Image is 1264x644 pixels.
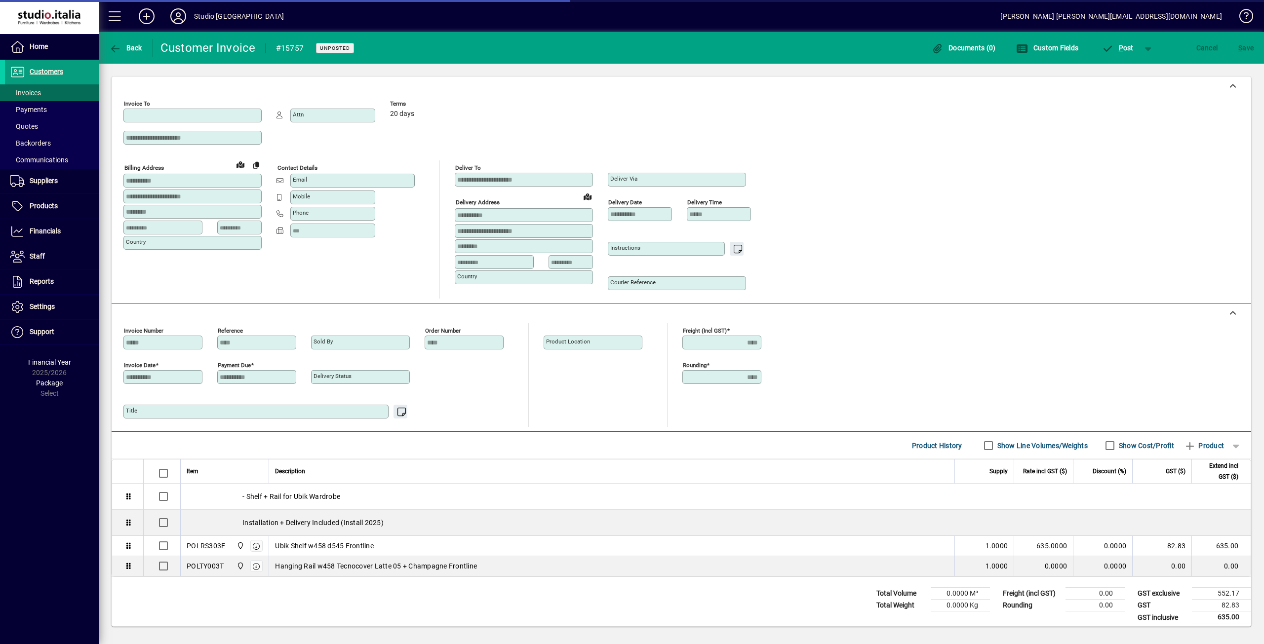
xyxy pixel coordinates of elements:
button: Custom Fields [1014,39,1081,57]
span: Back [109,44,142,52]
mat-label: Payment due [218,362,251,369]
a: Quotes [5,118,99,135]
span: Unposted [320,45,350,51]
a: Knowledge Base [1232,2,1252,34]
span: Ubik Shelf w458 d545 Frontline [275,541,374,551]
span: Package [36,379,63,387]
span: GST ($) [1166,466,1185,477]
div: POLRS303E [187,541,225,551]
button: Profile [162,7,194,25]
mat-label: Title [126,407,137,414]
div: POLTY003T [187,561,224,571]
span: Products [30,202,58,210]
td: 0.00 [1132,556,1191,576]
td: Freight (incl GST) [998,588,1066,600]
mat-label: Delivery status [314,373,352,379]
span: 1.0000 [986,561,1008,571]
span: Nugent Street [234,561,245,571]
app-page-header-button: Back [99,39,153,57]
a: Invoices [5,84,99,101]
mat-label: Deliver To [455,164,481,171]
td: 0.0000 Kg [931,600,990,611]
button: Documents (0) [929,39,998,57]
a: View on map [580,189,595,204]
td: Rounding [998,600,1066,611]
mat-label: Deliver via [610,175,637,182]
div: 0.0000 [1020,561,1067,571]
span: Discount (%) [1093,466,1126,477]
mat-label: Country [457,273,477,280]
span: Description [275,466,305,477]
span: Support [30,328,54,336]
td: Total Volume [871,588,931,600]
mat-label: Courier Reference [610,279,656,286]
td: GST [1133,600,1192,611]
button: Post [1097,39,1139,57]
mat-label: Freight (incl GST) [683,327,727,334]
span: Custom Fields [1016,44,1078,52]
td: 0.0000 [1073,556,1132,576]
div: Studio [GEOGRAPHIC_DATA] [194,8,284,24]
td: 82.83 [1132,536,1191,556]
span: Invoices [10,89,41,97]
mat-label: Order number [425,327,461,334]
a: View on map [233,156,248,172]
button: Product History [908,437,966,455]
label: Show Line Volumes/Weights [995,441,1088,451]
a: Suppliers [5,169,99,193]
mat-label: Product location [546,338,590,345]
a: Home [5,35,99,59]
span: Product [1184,438,1224,454]
a: Backorders [5,135,99,152]
span: Reports [30,277,54,285]
span: Item [187,466,198,477]
td: Total Weight [871,600,931,611]
mat-label: Invoice number [124,327,163,334]
span: Suppliers [30,177,58,185]
mat-label: Attn [293,111,304,118]
span: Product History [912,438,962,454]
span: Nugent Street [234,540,245,551]
button: Back [107,39,145,57]
span: 1.0000 [986,541,1008,551]
mat-label: Phone [293,209,309,216]
mat-label: Invoice date [124,362,156,369]
span: 20 days [390,110,414,118]
button: Save [1236,39,1256,57]
a: Financials [5,219,99,244]
span: Payments [10,106,47,114]
span: Staff [30,252,45,260]
button: Add [131,7,162,25]
mat-label: Instructions [610,244,640,251]
span: Financials [30,227,61,235]
mat-label: Email [293,176,307,183]
a: Payments [5,101,99,118]
a: Staff [5,244,99,269]
span: Terms [390,101,449,107]
td: 0.0000 M³ [931,588,990,600]
span: Customers [30,68,63,76]
mat-label: Country [126,238,146,245]
td: 0.0000 [1073,536,1132,556]
div: Customer Invoice [160,40,256,56]
mat-label: Delivery time [687,199,722,206]
a: Products [5,194,99,219]
td: 82.83 [1192,600,1251,611]
label: Show Cost/Profit [1117,441,1174,451]
td: 635.00 [1191,536,1251,556]
span: Financial Year [28,358,71,366]
button: Copy to Delivery address [248,157,264,173]
a: Settings [5,295,99,319]
mat-label: Reference [218,327,243,334]
td: 552.17 [1192,588,1251,600]
mat-label: Invoice To [124,100,150,107]
div: - Shelf + Rail for Ubik Wardrobe [181,484,1251,509]
td: GST inclusive [1133,611,1192,624]
span: ost [1102,44,1134,52]
td: 635.00 [1192,611,1251,624]
mat-label: Delivery date [608,199,642,206]
span: P [1119,44,1123,52]
span: Settings [30,303,55,310]
mat-label: Sold by [314,338,333,345]
span: Quotes [10,122,38,130]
